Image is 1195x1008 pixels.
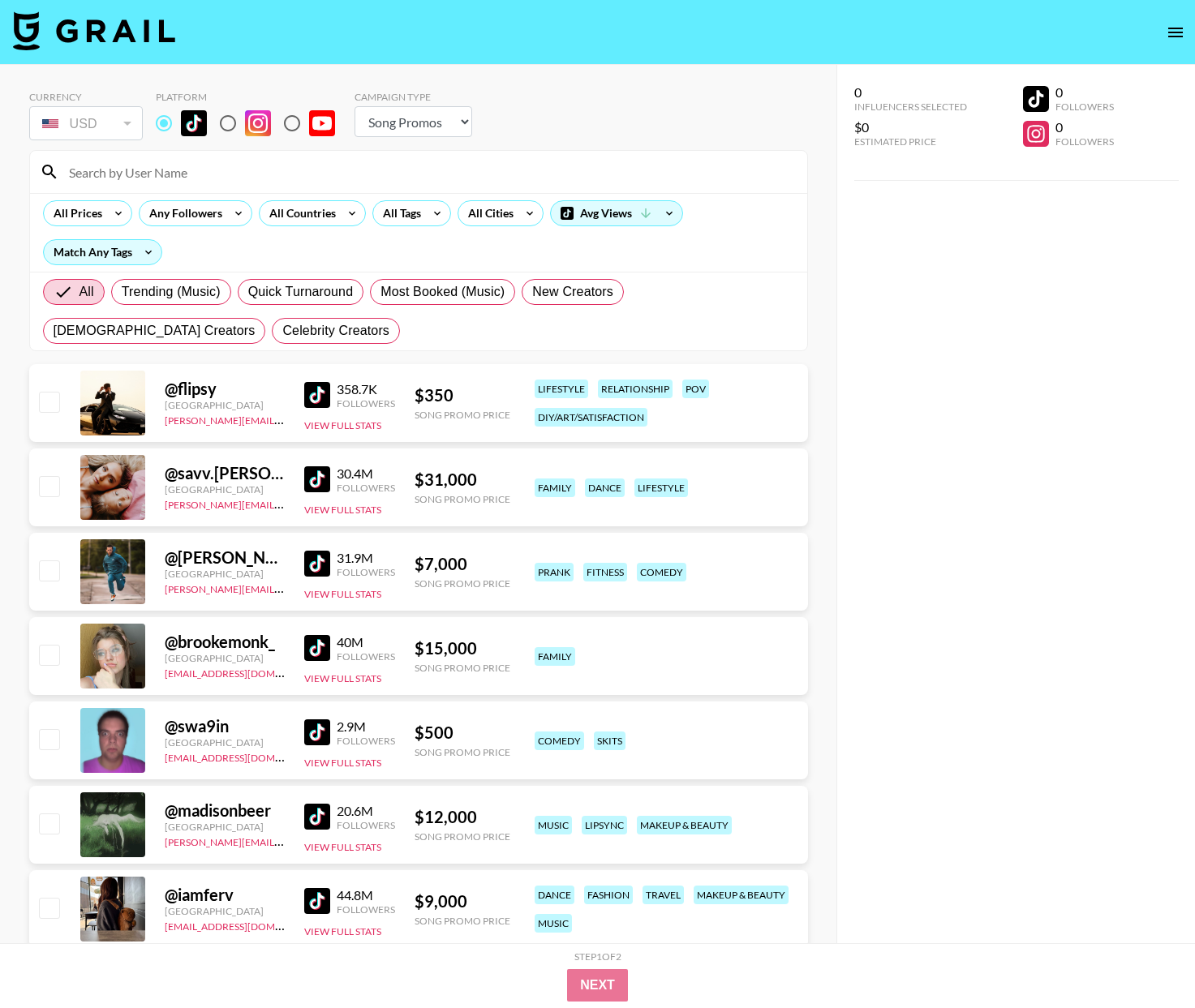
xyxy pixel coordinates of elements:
[535,478,575,497] div: family
[415,830,510,843] div: Song Promo Price
[337,650,395,663] div: Followers
[337,718,395,735] div: 2.9M
[582,816,627,834] div: lipsync
[415,891,510,911] div: $ 9,000
[165,748,328,764] a: [EMAIL_ADDRESS][DOMAIN_NAME]
[535,563,574,581] div: prank
[44,201,105,225] div: All Prices
[54,321,256,341] span: [DEMOGRAPHIC_DATA] Creators
[535,816,572,834] div: music
[304,551,330,577] img: TikTok
[245,110,271,136] img: Instagram
[165,716,285,736] div: @ swa9in
[415,577,510,590] div: Song Promo Price
[535,647,575,666] div: family
[337,903,395,916] div: Followers
[13,11,175,50] img: Grail Talent
[165,800,285,821] div: @ madisonbeer
[181,110,207,136] img: TikTok
[304,841,381,853] button: View Full Stats
[337,381,395,397] div: 358.7K
[304,719,330,745] img: TikTok
[643,886,684,904] div: travel
[532,282,613,302] span: New Creators
[583,563,627,581] div: fitness
[337,735,395,747] div: Followers
[304,804,330,830] img: TikTok
[535,914,572,933] div: music
[140,201,226,225] div: Any Followers
[574,950,621,963] div: Step 1 of 2
[337,887,395,903] div: 44.8M
[304,672,381,684] button: View Full Stats
[165,483,285,495] div: [GEOGRAPHIC_DATA]
[309,110,335,136] img: YouTube
[156,91,348,103] div: Platform
[165,632,285,652] div: @ brookemonk_
[415,554,510,574] div: $ 7,000
[415,385,510,405] div: $ 350
[165,411,405,427] a: [PERSON_NAME][EMAIL_ADDRESS][DOMAIN_NAME]
[535,408,647,427] div: diy/art/satisfaction
[585,478,625,497] div: dance
[337,803,395,819] div: 20.6M
[304,382,330,408] img: TikTok
[337,819,395,831] div: Followers
[304,757,381,769] button: View Full Stats
[165,885,285,905] div: @ iamferv
[29,103,143,144] div: Currency is locked to USD
[32,109,140,138] div: USD
[854,135,967,148] div: Estimated Price
[44,240,161,264] div: Match Any Tags
[165,821,285,833] div: [GEOGRAPHIC_DATA]
[337,550,395,566] div: 31.9M
[637,816,732,834] div: makeup & beauty
[248,282,354,302] span: Quick Turnaround
[165,399,285,411] div: [GEOGRAPHIC_DATA]
[165,495,405,511] a: [PERSON_NAME][EMAIL_ADDRESS][DOMAIN_NAME]
[260,201,339,225] div: All Countries
[59,159,797,185] input: Search by User Name
[355,91,472,103] div: Campaign Type
[415,723,510,743] div: $ 500
[337,566,395,578] div: Followers
[1055,101,1114,113] div: Followers
[29,91,143,103] div: Currency
[567,969,628,1002] button: Next
[1055,84,1114,101] div: 0
[415,638,510,658] div: $ 15,000
[598,380,673,398] div: relationship
[584,886,633,904] div: fashion
[304,419,381,431] button: View Full Stats
[634,478,688,497] div: lifestyle
[1055,135,1114,148] div: Followers
[854,84,967,101] div: 0
[415,662,510,674] div: Song Promo Price
[165,652,285,664] div: [GEOGRAPHIC_DATA]
[1055,119,1114,135] div: 0
[165,568,285,580] div: [GEOGRAPHIC_DATA]
[415,493,510,505] div: Song Promo Price
[415,746,510,758] div: Song Promo Price
[535,886,574,904] div: dance
[535,731,584,750] div: comedy
[337,397,395,410] div: Followers
[80,282,94,302] span: All
[304,466,330,492] img: TikTok
[594,731,625,750] div: skits
[165,833,405,848] a: [PERSON_NAME][EMAIL_ADDRESS][DOMAIN_NAME]
[682,380,709,398] div: pov
[854,119,967,135] div: $0
[337,634,395,650] div: 40M
[1114,927,1176,989] iframe: Drift Widget Chat Controller
[415,807,510,827] div: $ 12,000
[415,915,510,927] div: Song Promo Price
[337,465,395,482] div: 30.4M
[637,563,686,581] div: comedy
[165,917,328,933] a: [EMAIL_ADDRESS][DOMAIN_NAME]
[165,905,285,917] div: [GEOGRAPHIC_DATA]
[304,588,381,600] button: View Full Stats
[165,736,285,748] div: [GEOGRAPHIC_DATA]
[165,547,285,568] div: @ [PERSON_NAME].[PERSON_NAME]
[373,201,424,225] div: All Tags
